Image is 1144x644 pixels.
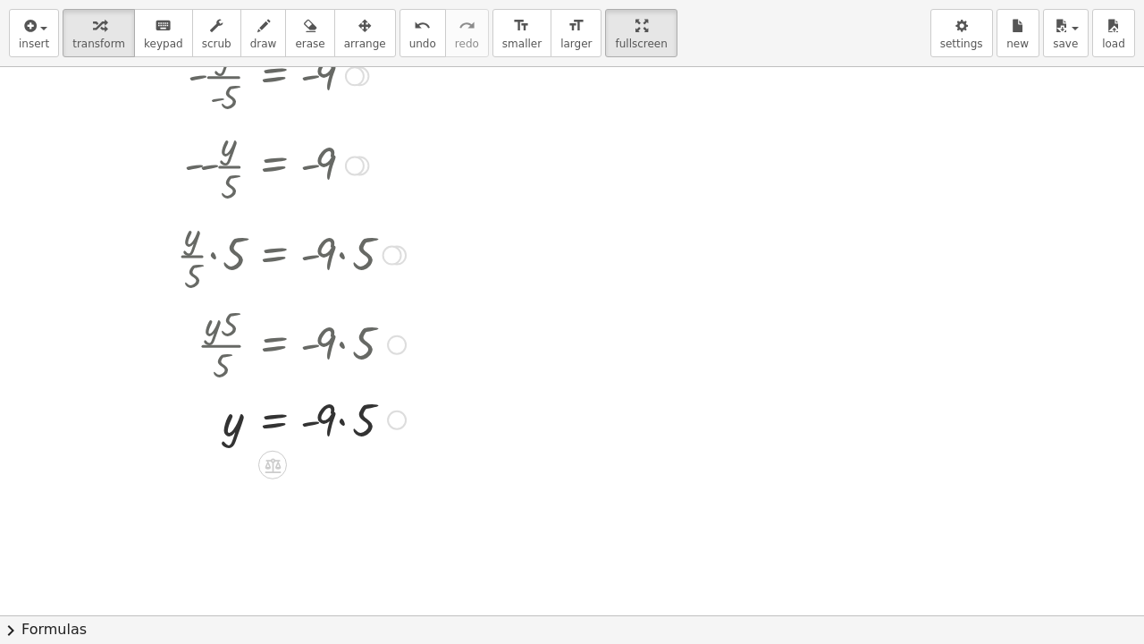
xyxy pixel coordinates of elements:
button: undoundo [400,9,446,57]
i: keyboard [155,15,172,37]
span: redo [455,38,479,50]
span: arrange [344,38,386,50]
button: transform [63,9,135,57]
button: keyboardkeypad [134,9,193,57]
button: new [997,9,1039,57]
span: larger [560,38,592,50]
i: undo [414,15,431,37]
button: save [1043,9,1089,57]
span: transform [72,38,125,50]
span: keypad [144,38,183,50]
span: load [1102,38,1125,50]
span: settings [940,38,983,50]
span: fullscreen [615,38,667,50]
span: draw [250,38,277,50]
button: format_sizesmaller [492,9,551,57]
span: new [1006,38,1029,50]
button: redoredo [445,9,489,57]
button: fullscreen [605,9,677,57]
button: erase [285,9,334,57]
i: format_size [568,15,585,37]
button: scrub [192,9,241,57]
i: redo [458,15,475,37]
button: draw [240,9,287,57]
div: Apply the same math to both sides of the equation [258,451,287,479]
button: format_sizelarger [551,9,601,57]
span: save [1053,38,1078,50]
button: arrange [334,9,396,57]
span: scrub [202,38,231,50]
span: smaller [502,38,542,50]
button: settings [930,9,993,57]
span: erase [295,38,324,50]
span: undo [409,38,436,50]
span: insert [19,38,49,50]
button: insert [9,9,59,57]
i: format_size [513,15,530,37]
button: load [1092,9,1135,57]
